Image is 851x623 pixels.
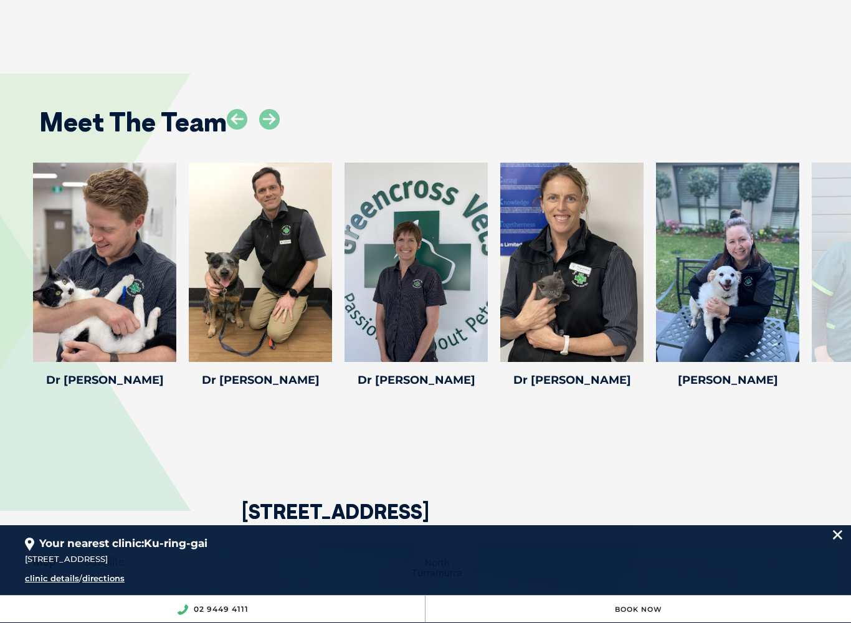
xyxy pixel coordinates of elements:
[25,525,826,552] div: Your nearest clinic:
[25,572,506,586] div: /
[500,374,644,386] h4: Dr [PERSON_NAME]
[656,374,799,386] h4: [PERSON_NAME]
[25,538,34,551] img: location_pin.svg
[25,573,79,583] a: clinic details
[33,374,176,386] h4: Dr [PERSON_NAME]
[177,604,188,615] img: location_phone.svg
[25,553,826,566] div: [STREET_ADDRESS]
[345,374,488,386] h4: Dr [PERSON_NAME]
[615,605,662,614] a: Book Now
[242,502,429,543] h2: [STREET_ADDRESS]
[833,530,842,540] img: location_close.svg
[189,374,332,386] h4: Dr [PERSON_NAME]
[194,604,249,614] a: 02 9449 4111
[144,537,207,549] span: Ku-ring-gai
[39,109,227,135] h2: Meet The Team
[82,573,125,583] a: directions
